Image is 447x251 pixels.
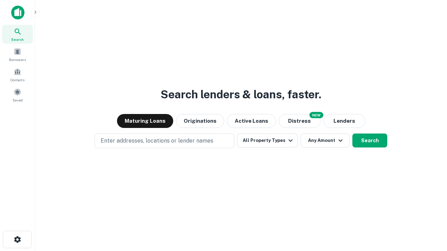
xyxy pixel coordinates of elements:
[95,134,234,148] button: Enter addresses, locations or lender names
[237,134,298,147] button: All Property Types
[309,112,323,118] div: NEW
[10,77,24,83] span: Contacts
[227,114,276,128] button: Active Loans
[279,114,321,128] button: Search distressed loans with lien and other non-mortgage details.
[2,45,33,64] a: Borrowers
[11,6,24,20] img: capitalize-icon.png
[176,114,224,128] button: Originations
[2,25,33,44] a: Search
[9,57,26,62] span: Borrowers
[323,114,365,128] button: Lenders
[117,114,173,128] button: Maturing Loans
[101,137,213,145] p: Enter addresses, locations or lender names
[11,37,24,42] span: Search
[301,134,350,147] button: Any Amount
[352,134,387,147] button: Search
[2,85,33,104] a: Saved
[13,97,23,103] span: Saved
[161,86,321,103] h3: Search lenders & loans, faster.
[2,65,33,84] a: Contacts
[412,195,447,229] iframe: Chat Widget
